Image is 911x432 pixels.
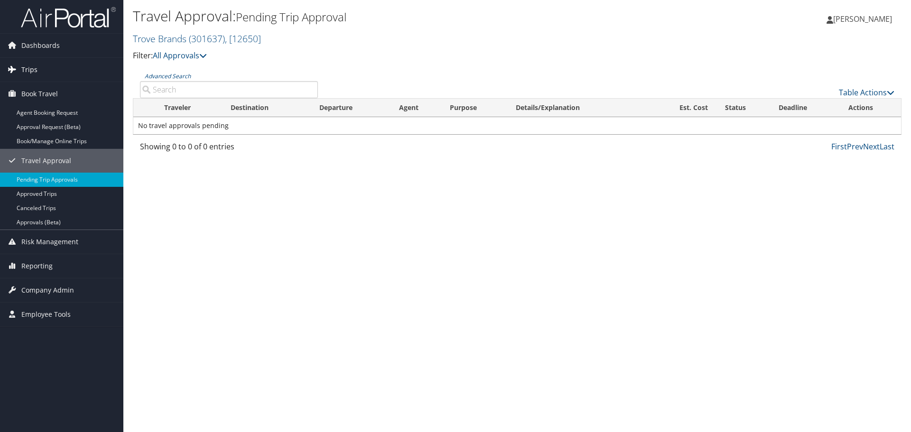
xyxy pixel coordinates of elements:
[145,72,191,80] a: Advanced Search
[21,34,60,57] span: Dashboards
[225,32,261,45] span: , [ 12650 ]
[21,278,74,302] span: Company Admin
[189,32,225,45] span: ( 301637 )
[133,32,261,45] a: Trove Brands
[863,141,880,152] a: Next
[153,50,207,61] a: All Approvals
[507,99,649,117] th: Details/Explanation
[21,230,78,254] span: Risk Management
[833,14,892,24] span: [PERSON_NAME]
[311,99,391,117] th: Departure: activate to sort column ascending
[133,50,645,62] p: Filter:
[156,99,222,117] th: Traveler: activate to sort column ascending
[390,99,441,117] th: Agent
[133,6,645,26] h1: Travel Approval:
[827,5,902,33] a: [PERSON_NAME]
[21,58,37,82] span: Trips
[21,303,71,326] span: Employee Tools
[847,141,863,152] a: Prev
[21,82,58,106] span: Book Travel
[21,254,53,278] span: Reporting
[140,141,318,157] div: Showing 0 to 0 of 0 entries
[222,99,311,117] th: Destination: activate to sort column ascending
[441,99,507,117] th: Purpose
[831,141,847,152] a: First
[839,87,894,98] a: Table Actions
[880,141,894,152] a: Last
[133,117,901,134] td: No travel approvals pending
[140,81,318,98] input: Advanced Search
[21,149,71,173] span: Travel Approval
[236,9,346,25] small: Pending Trip Approval
[716,99,770,117] th: Status: activate to sort column ascending
[21,6,116,28] img: airportal-logo.png
[840,99,901,117] th: Actions
[649,99,716,117] th: Est. Cost: activate to sort column ascending
[770,99,840,117] th: Deadline: activate to sort column descending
